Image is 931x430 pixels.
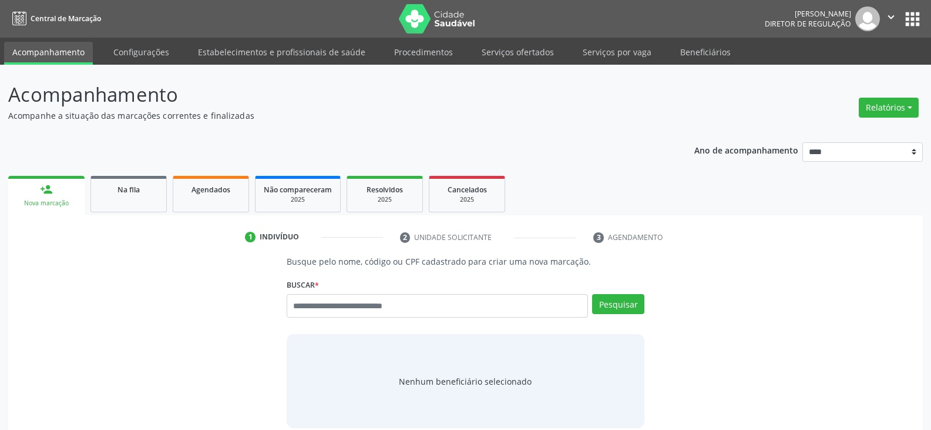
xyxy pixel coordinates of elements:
[8,9,101,28] a: Central de Marcação
[448,185,487,195] span: Cancelados
[245,232,256,242] div: 1
[672,42,739,62] a: Beneficiários
[885,11,898,24] i: 
[287,255,644,268] p: Busque pelo nome, código ou CPF cadastrado para criar uma nova marcação.
[880,6,902,31] button: 
[902,9,923,29] button: apps
[765,9,851,19] div: [PERSON_NAME]
[592,294,644,314] button: Pesquisar
[31,14,101,24] span: Central de Marcação
[386,42,461,62] a: Procedimentos
[473,42,562,62] a: Serviços ofertados
[40,183,53,196] div: person_add
[855,6,880,31] img: img
[694,142,798,157] p: Ano de acompanhamento
[4,42,93,65] a: Acompanhamento
[859,98,919,118] button: Relatórios
[105,42,177,62] a: Configurações
[287,276,319,294] label: Buscar
[16,199,76,208] div: Nova marcação
[117,185,140,195] span: Na fila
[355,195,414,204] div: 2025
[765,19,851,29] span: Diretor de regulação
[8,80,648,109] p: Acompanhamento
[438,195,496,204] div: 2025
[264,185,332,195] span: Não compareceram
[8,109,648,122] p: Acompanhe a situação das marcações correntes e finalizadas
[260,232,299,242] div: Indivíduo
[399,375,532,388] span: Nenhum beneficiário selecionado
[367,185,403,195] span: Resolvidos
[264,195,332,204] div: 2025
[574,42,660,62] a: Serviços por vaga
[190,42,374,62] a: Estabelecimentos e profissionais de saúde
[191,185,230,195] span: Agendados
